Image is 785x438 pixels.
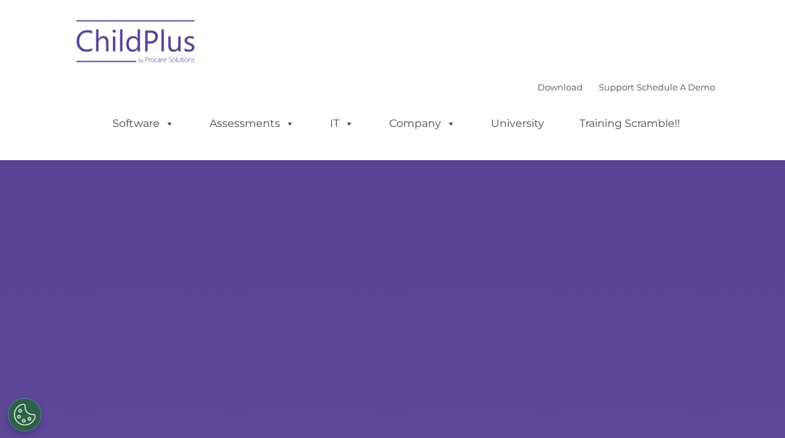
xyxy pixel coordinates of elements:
[637,82,715,92] a: Schedule A Demo
[99,110,188,137] a: Software
[538,82,715,92] font: |
[196,110,308,137] a: Assessments
[478,110,557,137] a: University
[538,82,583,92] a: Download
[566,110,693,137] a: Training Scramble!!
[70,11,203,77] img: ChildPlus by Procare Solutions
[8,398,41,431] button: Cookies Settings
[376,110,469,137] a: Company
[599,82,634,92] a: Support
[317,110,367,137] a: IT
